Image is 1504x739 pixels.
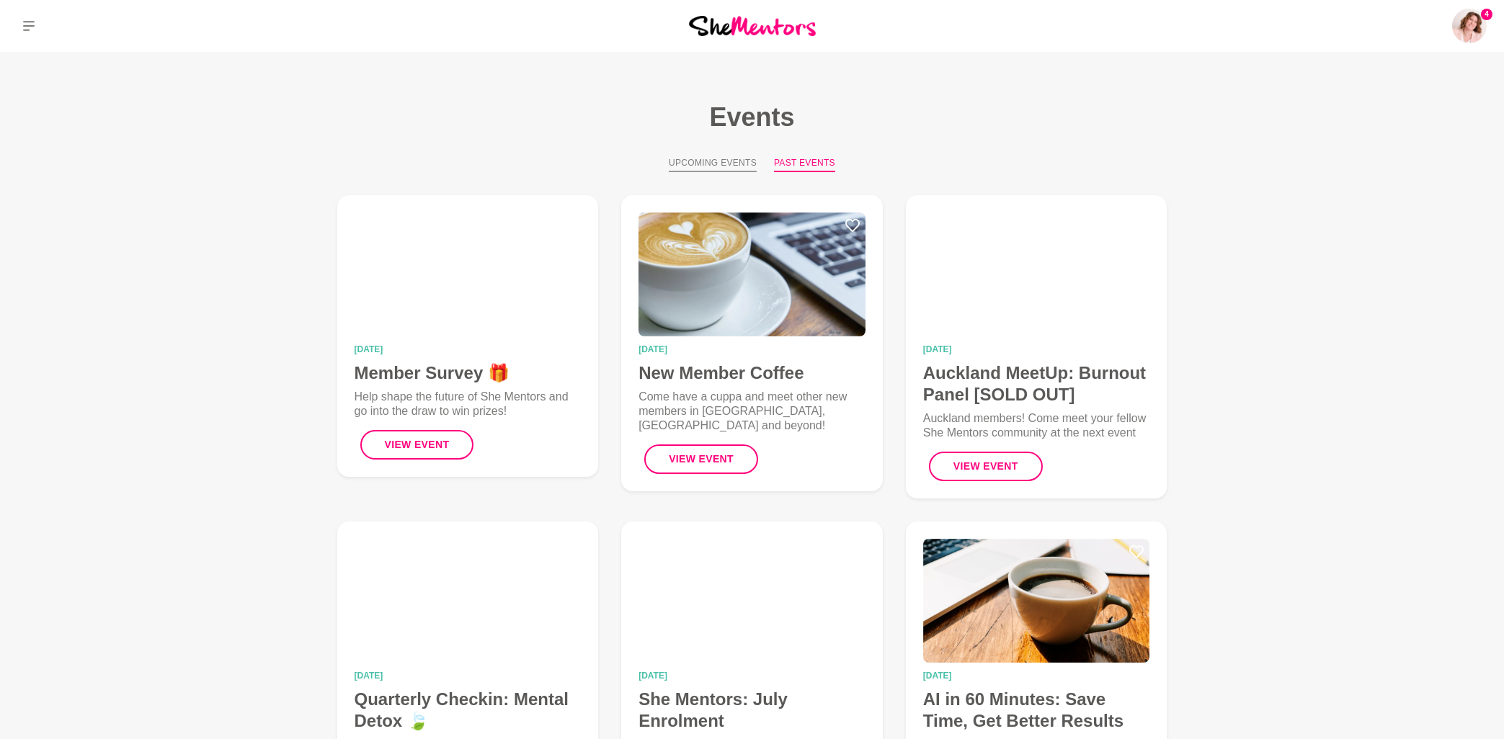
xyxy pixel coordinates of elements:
time: [DATE] [638,345,866,354]
button: View Event [360,430,474,460]
p: Come have a cuppa and meet other new members in [GEOGRAPHIC_DATA], [GEOGRAPHIC_DATA] and beyond! [638,390,866,433]
button: View Event [929,452,1043,481]
a: New Member Coffee[DATE]New Member CoffeeCome have a cuppa and meet other new members in [GEOGRAPH... [621,195,883,491]
button: View Event [644,444,758,474]
a: Auckland MeetUp: Burnout Panel [SOLD OUT][DATE]Auckland MeetUp: Burnout Panel [SOLD OUT]Auckland ... [906,195,1167,498]
button: Past Events [774,156,835,172]
img: Amanda Greenman [1452,9,1487,43]
time: [DATE] [355,671,582,680]
span: 4 [1481,9,1492,20]
h1: Events [314,101,1191,133]
img: AI in 60 Minutes: Save Time, Get Better Results [923,539,1150,663]
time: [DATE] [923,671,1150,680]
p: Help shape the future of She Mentors and go into the draw to win prizes! [355,390,582,418]
h4: AI in 60 Minutes: Save Time, Get Better Results [923,689,1150,732]
img: New Member Coffee [638,212,866,336]
a: Amanda Greenman4 [1452,9,1487,43]
time: [DATE] [923,345,1150,354]
button: Upcoming Events [669,156,757,172]
img: Member Survey 🎁 [355,212,582,336]
h4: Auckland MeetUp: Burnout Panel [SOLD OUT] [923,362,1150,406]
img: She Mentors Logo [689,16,816,35]
h4: New Member Coffee [638,362,866,384]
time: [DATE] [638,671,866,680]
a: Member Survey 🎁[DATE]Member Survey 🎁Help shape the future of She Mentors and go into the draw to ... [337,195,599,477]
img: Auckland MeetUp: Burnout Panel [SOLD OUT] [923,212,1150,336]
img: She Mentors: July Enrolment [638,539,866,663]
h4: Member Survey 🎁 [355,362,582,384]
time: [DATE] [355,345,582,354]
h4: She Mentors: July Enrolment [638,689,866,732]
h4: Quarterly Checkin: Mental Detox 🍃 [355,689,582,732]
img: Quarterly Checkin: Mental Detox 🍃 [355,539,582,663]
p: Auckland members! Come meet your fellow She Mentors community at the next event [923,411,1150,440]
